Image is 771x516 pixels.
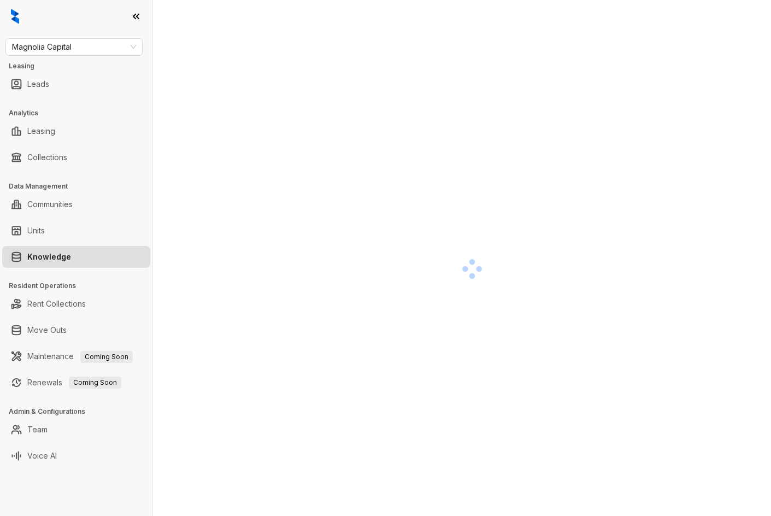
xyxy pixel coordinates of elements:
li: Renewals [2,372,150,394]
li: Rent Collections [2,293,150,315]
a: Move Outs [27,319,67,341]
span: Coming Soon [69,377,121,389]
li: Voice AI [2,445,150,467]
h3: Resident Operations [9,281,152,291]
a: RenewalsComing Soon [27,372,121,394]
a: Communities [27,193,73,215]
a: Team [27,419,48,441]
a: Knowledge [27,246,71,268]
span: Coming Soon [80,351,133,363]
a: Leads [27,73,49,95]
li: Units [2,220,150,242]
a: Voice AI [27,445,57,467]
li: Leasing [2,120,150,142]
h3: Leasing [9,61,152,71]
li: Maintenance [2,345,150,367]
li: Move Outs [2,319,150,341]
li: Knowledge [2,246,150,268]
h3: Data Management [9,181,152,191]
span: Magnolia Capital [12,39,136,55]
h3: Analytics [9,108,152,118]
li: Collections [2,146,150,168]
li: Leads [2,73,150,95]
a: Collections [27,146,67,168]
li: Team [2,419,150,441]
a: Leasing [27,120,55,142]
a: Rent Collections [27,293,86,315]
li: Communities [2,193,150,215]
img: logo [11,9,19,24]
h3: Admin & Configurations [9,407,152,417]
a: Units [27,220,45,242]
